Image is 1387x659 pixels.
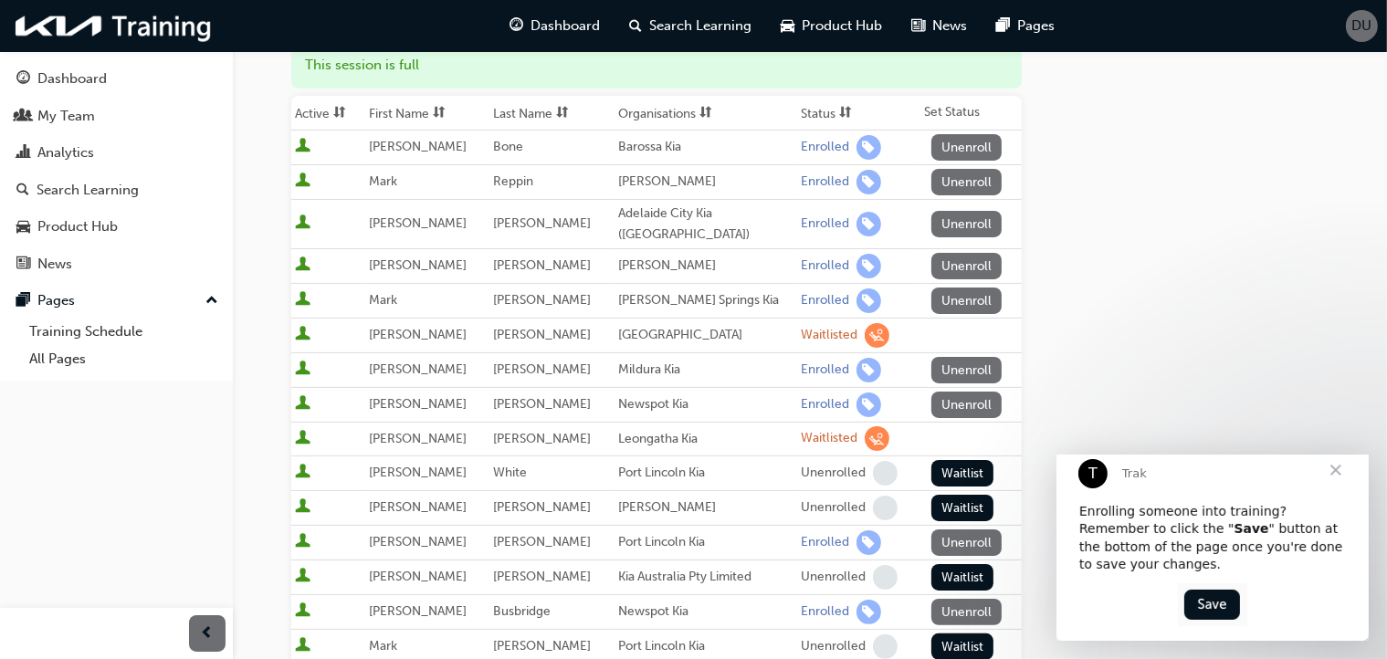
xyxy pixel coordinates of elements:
div: Enrolled [801,396,849,413]
span: [PERSON_NAME] [369,431,467,446]
button: Pages [7,284,226,318]
span: [PERSON_NAME] [493,215,591,231]
span: [PERSON_NAME] [369,139,467,154]
div: Enrolled [801,534,849,551]
span: [PERSON_NAME] [369,499,467,515]
a: guage-iconDashboard [496,7,615,45]
div: Mildura Kia [618,360,793,381]
div: Search Learning [37,180,139,201]
span: News [933,16,968,37]
div: News [37,254,72,275]
span: learningRecordVerb_ENROLL-icon [856,600,881,624]
span: [PERSON_NAME] [493,396,591,412]
div: Enrolled [801,603,849,621]
span: Mark [369,638,397,654]
span: [PERSON_NAME] [369,215,467,231]
span: sorting-icon [839,106,852,121]
span: Pages [1018,16,1056,37]
span: [PERSON_NAME] [493,431,591,446]
a: Analytics [7,136,226,170]
div: Analytics [37,142,94,163]
div: Enrolled [801,292,849,309]
button: Unenroll [931,529,1003,556]
span: User is active [295,637,310,655]
span: White [493,465,527,480]
a: Search Learning [7,173,226,207]
span: sorting-icon [556,106,569,121]
span: [PERSON_NAME] [493,292,591,308]
span: User is active [295,395,310,413]
span: User is active [295,430,310,448]
div: Port Lincoln Kia [618,636,793,657]
span: learningRecordVerb_ENROLL-icon [856,358,881,382]
span: car-icon [16,219,30,235]
span: Bone [493,139,523,154]
div: Unenrolled [801,465,866,482]
span: User is active [295,568,310,586]
span: Reppin [493,173,533,189]
span: learningRecordVerb_NONE-icon [873,496,898,520]
span: learningRecordVerb_NONE-icon [873,634,898,659]
span: people-icon [16,109,30,125]
span: [PERSON_NAME] [369,569,467,584]
button: Waitlist [931,495,994,521]
span: learningRecordVerb_NONE-icon [873,461,898,486]
b: Save [177,67,212,81]
span: [PERSON_NAME] [369,396,467,412]
a: Training Schedule [22,318,226,346]
button: Unenroll [931,169,1003,195]
div: Product Hub [37,216,118,237]
span: User is active [295,498,310,517]
a: car-iconProduct Hub [767,7,898,45]
th: Toggle SortBy [489,96,614,131]
div: Dashboard [37,68,107,89]
span: [PERSON_NAME] [369,465,467,480]
th: Toggle SortBy [291,96,365,131]
span: [PERSON_NAME] [493,327,591,342]
div: Unenrolled [801,638,866,655]
span: User is active [295,214,310,233]
span: Mark [369,292,397,308]
span: up-icon [205,289,218,313]
a: My Team [7,99,226,133]
span: DU [1352,16,1372,37]
button: DashboardMy TeamAnalyticsSearch LearningProduct HubNews [7,58,226,284]
span: User is active [295,464,310,482]
span: search-icon [16,183,29,199]
span: search-icon [630,15,643,37]
div: Port Lincoln Kia [618,532,793,553]
button: Waitlist [931,460,994,486]
button: Unenroll [931,253,1003,279]
div: Enrolled [801,139,849,156]
span: sorting-icon [699,106,712,121]
span: learningRecordVerb_WAITLIST-icon [865,323,889,348]
div: Barossa Kia [618,137,793,158]
a: kia-training [9,7,219,45]
span: Search Learning [650,16,752,37]
a: All Pages [22,345,226,373]
div: [PERSON_NAME] [618,172,793,193]
span: [PERSON_NAME] [493,534,591,549]
span: learningRecordVerb_ENROLL-icon [856,288,881,313]
a: search-iconSearch Learning [615,7,767,45]
div: Enrolled [801,257,849,275]
div: Enrolling someone into training? Remember to click the " " button at the bottom of the page once ... [23,48,289,120]
span: [PERSON_NAME] [493,569,591,584]
div: [PERSON_NAME] [618,497,793,518]
span: User is active [295,361,310,379]
th: Toggle SortBy [797,96,920,131]
span: [PERSON_NAME] [493,257,591,273]
span: prev-icon [201,622,215,645]
div: Kia Australia Pty Limited [618,567,793,588]
span: learningRecordVerb_ENROLL-icon [856,212,881,236]
iframe: Intercom live chat message [1056,455,1369,641]
span: pages-icon [997,15,1011,37]
div: Enrolled [801,215,849,233]
span: Busbridge [493,603,551,619]
span: [PERSON_NAME] [369,327,467,342]
a: news-iconNews [898,7,982,45]
span: Product Hub [803,16,883,37]
div: Newspot Kia [618,394,793,415]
